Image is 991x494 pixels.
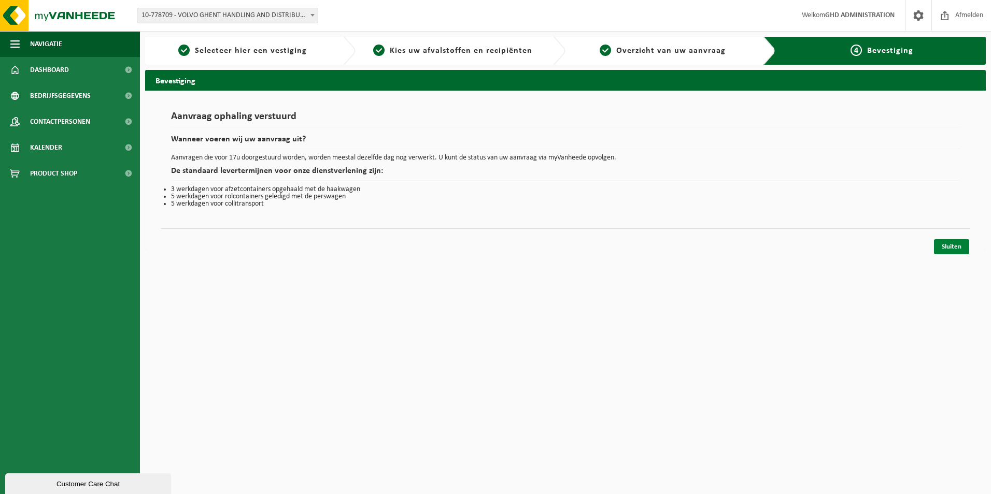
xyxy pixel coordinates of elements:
a: 2Kies uw afvalstoffen en recipiënten [361,45,545,57]
span: 3 [600,45,611,56]
a: Sluiten [934,239,969,254]
h2: Wanneer voeren wij uw aanvraag uit? [171,135,960,149]
li: 5 werkdagen voor rolcontainers geledigd met de perswagen [171,193,960,200]
h1: Aanvraag ophaling verstuurd [171,111,960,127]
span: Overzicht van uw aanvraag [616,47,726,55]
span: 1 [178,45,190,56]
iframe: chat widget [5,471,173,494]
span: Product Shop [30,161,77,186]
span: 2 [373,45,385,56]
span: Navigatie [30,31,62,57]
h2: De standaard levertermijnen voor onze dienstverlening zijn: [171,167,960,181]
strong: GHD ADMINISTRATION [825,11,895,19]
span: Bevestiging [867,47,913,55]
li: 3 werkdagen voor afzetcontainers opgehaald met de haakwagen [171,186,960,193]
a: 3Overzicht van uw aanvraag [571,45,755,57]
a: 1Selecteer hier een vestiging [150,45,335,57]
span: Contactpersonen [30,109,90,135]
p: Aanvragen die voor 17u doorgestuurd worden, worden meestal dezelfde dag nog verwerkt. U kunt de s... [171,154,960,162]
span: Bedrijfsgegevens [30,83,91,109]
span: Kalender [30,135,62,161]
span: Selecteer hier een vestiging [195,47,307,55]
li: 5 werkdagen voor collitransport [171,200,960,208]
span: Dashboard [30,57,69,83]
span: 4 [851,45,862,56]
span: Kies uw afvalstoffen en recipiënten [390,47,532,55]
span: 10-778709 - VOLVO GHENT HANDLING AND DISTRIBUTION - DESTELDONK [137,8,318,23]
h2: Bevestiging [145,70,986,90]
